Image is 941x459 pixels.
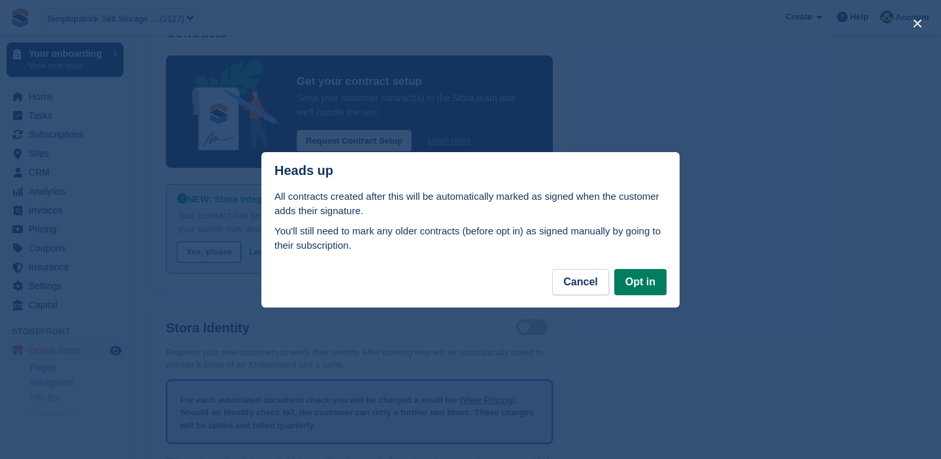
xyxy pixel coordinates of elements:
[614,269,667,295] button: Opt in
[907,13,928,34] button: close
[274,224,667,253] p: You'll still need to mark any older contracts (before opt in) as signed manually by going to thei...
[274,163,667,178] div: Heads up
[552,269,608,295] button: Cancel
[274,189,667,219] p: All contracts created after this will be automatically marked as signed when the customer adds th...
